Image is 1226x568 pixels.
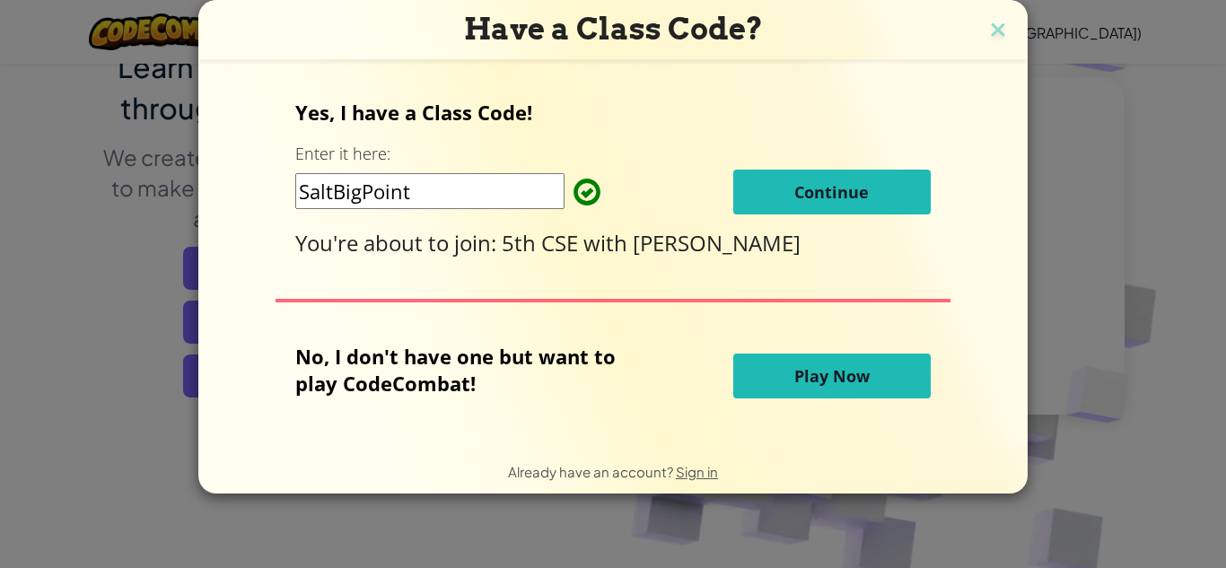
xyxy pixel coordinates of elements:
button: Continue [733,170,931,214]
span: with [583,228,633,258]
a: Sign in [676,463,718,480]
p: No, I don't have one but want to play CodeCombat! [295,343,643,397]
span: You're about to join: [295,228,502,258]
p: Yes, I have a Class Code! [295,99,930,126]
span: [PERSON_NAME] [633,228,801,258]
button: Play Now [733,354,931,398]
span: 5th CSE [502,228,583,258]
label: Enter it here: [295,143,390,165]
span: Continue [794,181,869,203]
span: Have a Class Code? [464,11,763,47]
span: Already have an account? [508,463,676,480]
span: Play Now [794,365,870,387]
img: close icon [986,18,1010,45]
